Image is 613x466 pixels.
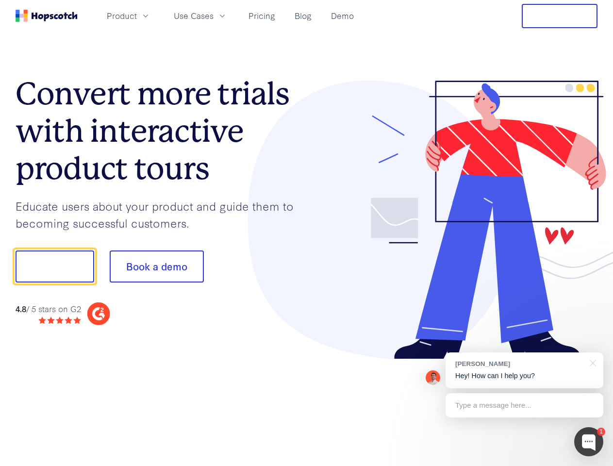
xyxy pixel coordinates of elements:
a: Demo [327,8,358,24]
a: Blog [291,8,315,24]
img: Mark Spera [426,370,440,385]
p: Hey! How can I help you? [455,371,594,381]
h1: Convert more trials with interactive product tours [16,75,307,187]
button: Show me! [16,250,94,283]
button: Free Trial [522,4,597,28]
p: Educate users about your product and guide them to becoming successful customers. [16,198,307,231]
div: Type a message here... [446,393,603,417]
div: / 5 stars on G2 [16,303,81,315]
button: Product [101,8,156,24]
span: Use Cases [174,10,214,22]
div: 1 [597,428,605,436]
div: [PERSON_NAME] [455,359,584,368]
button: Use Cases [168,8,233,24]
a: Home [16,10,78,22]
button: Book a demo [110,250,204,283]
span: Product [107,10,137,22]
strong: 4.8 [16,303,26,314]
a: Pricing [245,8,279,24]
